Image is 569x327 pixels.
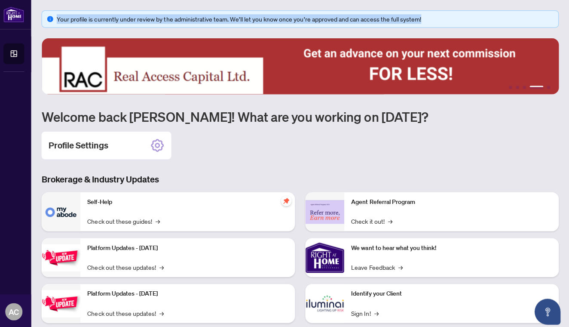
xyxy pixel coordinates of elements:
span: pushpin [283,194,293,205]
img: Self-Help [45,191,83,230]
span: → [389,215,393,225]
button: 3 [523,85,526,89]
p: Agent Referral Program [352,196,552,206]
span: → [158,215,162,225]
div: Your profile is currently under review by the administrative team. We’ll let you know once you’re... [60,14,553,24]
span: → [162,261,166,270]
img: We want to hear what you think! [307,237,346,275]
button: 5 [547,85,550,89]
h3: Brokerage & Industry Updates [45,172,559,184]
span: → [162,306,166,316]
span: AC [12,304,22,316]
h2: Profile Settings [52,139,111,151]
a: Check out these guides!→ [90,215,162,225]
a: Check out these updates!→ [90,261,166,270]
button: Open asap [535,297,560,323]
p: We want to hear what you think! [352,242,552,251]
img: Identify your Client [307,282,346,321]
img: Platform Updates - July 21, 2025 [45,243,83,270]
p: Self-Help [90,196,290,206]
button: 1 [509,85,512,89]
p: Platform Updates - [DATE] [90,242,290,251]
img: Slide 3 [45,38,559,94]
a: Check out these updates!→ [90,306,166,316]
h1: Welcome back [PERSON_NAME]! What are you working on [DATE]? [45,108,559,124]
span: → [399,261,404,270]
span: → [375,306,379,316]
a: Sign In!→ [352,306,379,316]
button: 2 [516,85,519,89]
button: 4 [529,85,543,89]
a: Leave Feedback→ [352,261,404,270]
a: Check it out!→ [352,215,393,225]
p: Identify your Client [352,287,552,297]
img: Platform Updates - July 8, 2025 [45,288,83,315]
span: info-circle [50,16,56,22]
img: logo [7,6,28,22]
p: Platform Updates - [DATE] [90,287,290,297]
img: Agent Referral Program [307,199,346,222]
